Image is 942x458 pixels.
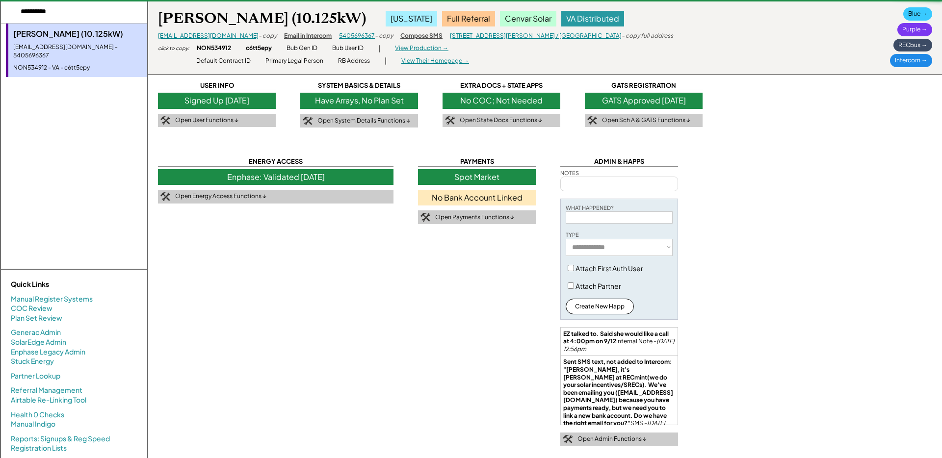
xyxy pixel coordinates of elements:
[585,81,703,90] div: GATS REGISTRATION
[11,347,85,357] a: Enphase Legacy Admin
[566,231,579,238] div: TYPE
[158,81,276,90] div: USER INFO
[11,356,54,366] a: Stuck Energy
[332,44,364,52] div: Bub User ID
[385,56,387,66] div: |
[566,204,614,211] div: WHAT HAPPENED?
[587,116,597,125] img: tool-icon.png
[338,57,370,65] div: RB Address
[563,330,675,353] div: Internal Note -
[11,385,82,395] a: Referral Management
[577,435,647,443] div: Open Admin Functions ↓
[11,443,67,453] a: Registration Lists
[287,44,317,52] div: Bub Gen ID
[158,9,366,28] div: [PERSON_NAME] (10.125kW)
[303,117,313,126] img: tool-icon.png
[560,157,678,166] div: ADMIN & HAPPS
[11,280,109,289] div: Quick Links
[265,57,323,65] div: Primary Legal Person
[317,117,410,125] div: Open System Details Functions ↓
[160,116,170,125] img: tool-icon.png
[893,39,932,52] div: RECbus →
[418,190,536,205] div: No Bank Account Linked
[576,281,621,290] label: Attach Partner
[158,45,189,51] div: click to copy:
[158,169,393,185] div: Enphase: Validated [DATE]
[300,81,418,90] div: SYSTEM BASICS & DETAILS
[450,32,622,39] a: [STREET_ADDRESS][PERSON_NAME] / [GEOGRAPHIC_DATA]
[158,93,276,108] div: Signed Up [DATE]
[395,44,448,52] div: View Production →
[284,32,332,40] div: Email in Intercom
[375,32,393,40] div: - copy
[560,169,579,177] div: NOTES
[339,32,375,39] a: 5405696367
[890,54,932,67] div: Intercom →
[443,81,560,90] div: EXTRA DOCS + STATE APPS
[443,93,560,108] div: No COC; Not Needed
[435,213,514,222] div: Open Payments Functions ↓
[160,192,170,201] img: tool-icon.png
[11,294,93,304] a: Manual Register Systems
[566,299,634,314] button: Create New Happ
[158,157,393,166] div: ENERGY ACCESS
[175,192,266,201] div: Open Energy Access Functions ↓
[378,44,380,53] div: |
[420,213,430,222] img: tool-icon.png
[300,93,418,108] div: Have Arrays, No Plan Set
[13,43,142,60] div: [EMAIL_ADDRESS][DOMAIN_NAME] - 5405696367
[500,11,556,26] div: Cenvar Solar
[400,32,443,40] div: Compose SMS
[259,32,277,40] div: - copy
[11,304,52,313] a: COC Review
[563,358,675,434] div: SMS -
[442,11,495,26] div: Full Referral
[11,410,64,420] a: Health 0 Checks
[563,330,670,345] strong: EZ talked to. Said she would like a call at 4:00pm on 9/12
[903,7,932,21] div: Blue →
[11,419,55,429] a: Manual Indigo
[460,116,542,125] div: Open State Docs Functions ↓
[11,395,86,405] a: Airtable Re-Linking Tool
[445,116,455,125] img: tool-icon.png
[246,44,272,52] div: c6tt5epy
[11,434,110,444] a: Reports: Signups & Reg Speed
[11,371,60,381] a: Partner Lookup
[418,157,536,166] div: PAYMENTS
[418,169,536,185] div: Spot Market
[11,337,66,347] a: SolarEdge Admin
[13,28,142,39] div: [PERSON_NAME] (10.125kW)
[175,116,238,125] div: Open User Functions ↓
[11,328,61,337] a: Generac Admin
[622,32,673,40] div: - copy full address
[401,57,469,65] div: View Their Homepage →
[386,11,437,26] div: [US_STATE]
[563,337,676,353] em: [DATE] 12:56pm
[563,358,673,427] strong: Sent SMS text, not added to Intercom: "[PERSON_NAME], it’s [PERSON_NAME] at RECmint(we do your so...
[585,93,703,108] div: GATS Approved [DATE]
[602,116,690,125] div: Open Sch A & GATS Functions ↓
[197,44,231,52] div: NON534912
[561,11,624,26] div: VA Distributed
[11,313,62,323] a: Plan Set Review
[576,264,643,273] label: Attach First Auth User
[158,32,259,39] a: [EMAIL_ADDRESS][DOMAIN_NAME]
[897,23,932,36] div: Purple →
[13,64,142,72] div: NON534912 - VA - c6tt5epy
[196,57,251,65] div: Default Contract ID
[563,435,573,444] img: tool-icon.png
